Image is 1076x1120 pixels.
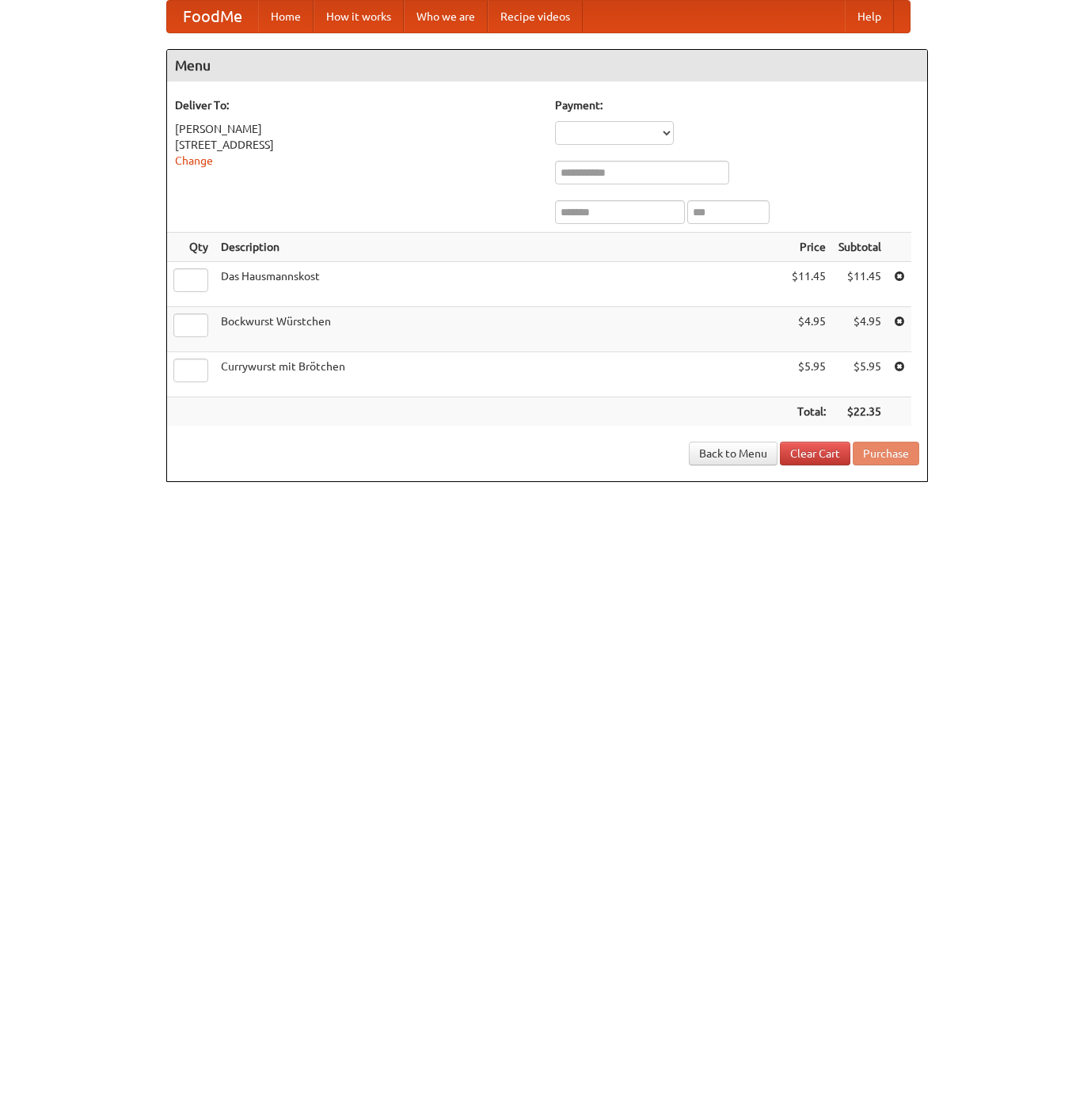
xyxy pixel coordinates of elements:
[175,154,213,167] a: Change
[832,262,888,307] td: $11.45
[258,1,314,32] a: Home
[785,307,832,352] td: $4.95
[215,307,785,352] td: Bockwurst Würstchen
[780,442,850,465] a: Clear Cart
[215,352,785,397] td: Currywurst mit Brötchen
[215,233,785,262] th: Description
[845,1,894,32] a: Help
[167,233,215,262] th: Qty
[832,352,888,397] td: $5.95
[785,233,832,262] th: Price
[689,442,778,465] a: Back to Menu
[404,1,488,32] a: Who we are
[785,352,832,397] td: $5.95
[785,397,832,427] th: Total:
[314,1,404,32] a: How it works
[175,137,539,153] div: [STREET_ADDRESS]
[175,97,539,113] h5: Deliver To:
[488,1,583,32] a: Recipe videos
[555,97,919,113] h5: Payment:
[167,1,258,32] a: FoodMe
[215,262,785,307] td: Das Hausmannskost
[832,307,888,352] td: $4.95
[785,262,832,307] td: $11.45
[832,233,888,262] th: Subtotal
[832,397,888,427] th: $22.35
[175,121,539,137] div: [PERSON_NAME]
[853,442,919,465] button: Purchase
[167,50,927,82] h4: Menu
